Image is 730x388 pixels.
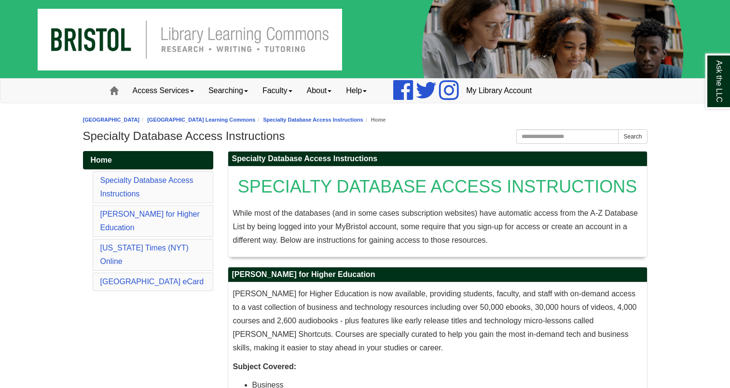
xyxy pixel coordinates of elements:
[228,267,647,282] h2: [PERSON_NAME] for Higher Education
[83,151,213,169] a: Home
[363,115,386,125] li: Home
[459,79,539,103] a: My Library Account
[100,176,193,198] a: Specialty Database Access Instructions
[228,152,647,166] h2: Specialty Database Access Instructions
[263,117,363,123] a: Specialty Database Access Instructions
[91,156,112,164] span: Home
[255,79,300,103] a: Faculty
[147,117,255,123] a: [GEOGRAPHIC_DATA] Learning Commons
[100,277,204,286] a: [GEOGRAPHIC_DATA] eCard
[233,287,642,355] p: [PERSON_NAME] for Higher Education is now available, providing students, faculty, and staff with ...
[339,79,374,103] a: Help
[83,151,213,293] div: Guide Pages
[233,362,297,371] strong: Subject Covered:
[201,79,255,103] a: Searching
[125,79,201,103] a: Access Services
[100,244,189,265] a: [US_STATE] Times (NYT) Online
[238,177,637,196] span: SPECIALTY DATABASE ACCESS INSTRUCTIONS
[618,129,647,144] button: Search
[83,117,140,123] a: [GEOGRAPHIC_DATA]
[300,79,339,103] a: About
[83,115,647,125] nav: breadcrumb
[233,207,642,247] p: While most of the databases (and in some cases subscription websites) have automatic access from ...
[83,129,647,143] h1: Specialty Database Access Instructions
[100,210,200,232] a: [PERSON_NAME] for Higher Education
